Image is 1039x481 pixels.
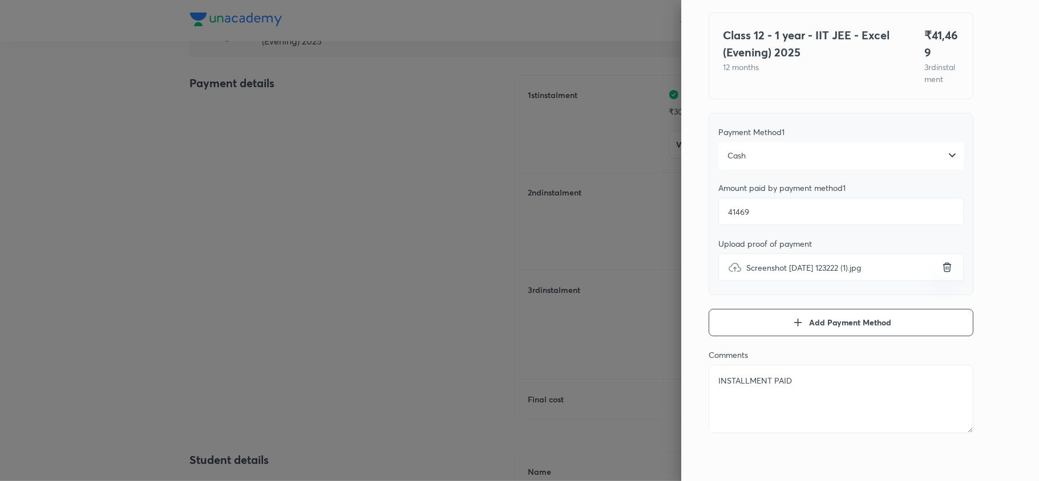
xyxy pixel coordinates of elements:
img: upload [728,260,742,274]
div: Amount paid by payment method 1 [718,183,964,193]
div: Upload proof of payment [718,239,964,249]
p: 3 rd instalment [924,61,959,85]
p: 12 months [723,61,897,73]
span: Screenshot [DATE] 123222 (1).jpg [746,262,861,274]
div: Payment Method 1 [718,127,964,137]
input: Add amount [718,198,964,225]
textarea: INSTALLMENT PAID [709,365,973,433]
h4: Class 12 - 1 year - IIT JEE - Excel (Evening) 2025 [723,27,897,61]
h4: ₹ 41,469 [924,27,959,61]
button: uploadScreenshot [DATE] 123222 (1).jpg [936,258,954,276]
div: Comments [709,350,973,360]
span: Add Payment Method [809,317,891,328]
button: Add Payment Method [709,309,973,336]
span: Cash [727,150,746,161]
